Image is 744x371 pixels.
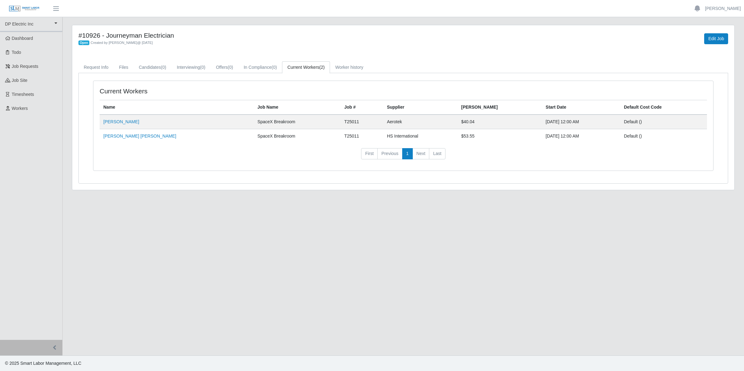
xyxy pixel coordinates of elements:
th: Job Name [254,100,341,115]
td: Default () [620,129,707,143]
td: SpaceX Breakroom [254,115,341,129]
th: Supplier [383,100,458,115]
th: Default Cost Code [620,100,707,115]
span: Workers [12,106,28,111]
a: [PERSON_NAME] [705,5,741,12]
nav: pagination [100,148,707,164]
td: [DATE] 12:00 AM [542,115,620,129]
th: Job # [341,100,383,115]
a: Worker history [330,61,369,73]
span: job site [12,78,28,83]
span: (0) [228,65,233,70]
span: Todo [12,50,21,55]
img: SLM Logo [9,5,40,12]
a: Request Info [78,61,114,73]
span: Timesheets [12,92,34,97]
span: (0) [161,65,166,70]
td: T25011 [341,115,383,129]
a: [PERSON_NAME] [PERSON_NAME] [103,134,176,139]
span: (2) [319,65,325,70]
td: T25011 [341,129,383,143]
a: Edit Job [704,33,728,44]
a: [PERSON_NAME] [103,119,139,124]
h4: Current Workers [100,87,347,95]
th: Start Date [542,100,620,115]
span: (0) [200,65,205,70]
span: Open [78,40,89,45]
td: Aerotek [383,115,458,129]
a: Interviewing [172,61,211,73]
a: Candidates [134,61,172,73]
a: Files [114,61,134,73]
span: © 2025 Smart Labor Management, LLC [5,361,81,366]
a: 1 [402,148,413,159]
span: (0) [271,65,277,70]
td: HS International [383,129,458,143]
td: Default () [620,115,707,129]
span: Dashboard [12,36,33,41]
th: Name [100,100,254,115]
a: Offers [211,61,238,73]
th: [PERSON_NAME] [458,100,542,115]
td: $53.55 [458,129,542,143]
span: Created by [PERSON_NAME] @ [DATE] [91,41,153,45]
h4: #10926 - Journeyman Electrician [78,31,454,39]
td: [DATE] 12:00 AM [542,129,620,143]
td: $40.04 [458,115,542,129]
a: In Compliance [238,61,282,73]
td: SpaceX Breakroom [254,129,341,143]
span: Job Requests [12,64,39,69]
a: Current Workers [282,61,330,73]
